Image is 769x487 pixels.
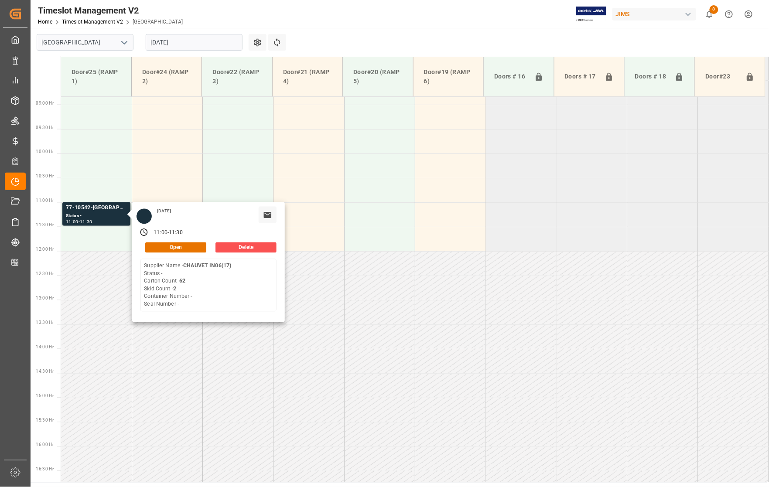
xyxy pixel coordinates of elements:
div: Door#25 (RAMP 1) [68,64,124,89]
div: 11:30 [169,229,183,237]
span: 12:00 Hr [36,247,54,252]
b: 2 [173,286,176,292]
span: 13:00 Hr [36,296,54,301]
span: 15:30 Hr [36,418,54,423]
div: - [79,220,80,224]
b: CHAUVET IN06(17) [183,263,231,269]
div: Supplier Name - Status - Carton Count - Skid Count - Container Number - Seal Number - [144,262,231,308]
button: JIMS [612,6,700,22]
span: 11:30 Hr [36,223,54,228]
img: Exertis%20JAM%20-%20Email%20Logo.jpg_1722504956.jpg [576,7,606,22]
div: 11:00 [66,220,79,224]
div: Doors # 18 [632,68,671,85]
span: 12:30 Hr [36,272,54,276]
input: Type to search/select [37,34,133,51]
div: Door#19 (RAMP 6) [420,64,476,89]
b: 62 [179,278,185,284]
div: Door#22 (RAMP 3) [209,64,265,89]
span: 10:00 Hr [36,150,54,154]
div: Door#24 (RAMP 2) [139,64,195,89]
span: 09:30 Hr [36,125,54,130]
div: 11:00 [154,229,167,237]
div: Door#20 (RAMP 5) [350,64,406,89]
div: 11:30 [80,220,92,224]
span: 15:00 Hr [36,394,54,398]
div: Door#23 [702,68,742,85]
div: Status - [66,213,127,220]
button: Open [145,242,206,253]
input: DD-MM-YYYY [146,34,243,51]
a: Timeslot Management V2 [62,19,123,25]
div: [DATE] [154,208,174,215]
div: - [167,229,169,237]
div: Doors # 16 [491,68,530,85]
a: Home [38,19,52,25]
span: 14:30 Hr [36,369,54,374]
button: show 8 new notifications [700,4,719,24]
button: open menu [117,36,130,49]
span: 16:30 Hr [36,467,54,472]
span: 14:00 Hr [36,345,54,350]
span: 11:00 Hr [36,198,54,203]
span: 10:30 Hr [36,174,54,179]
span: 13:30 Hr [36,320,54,325]
span: 16:00 Hr [36,443,54,447]
span: 8 [710,5,718,14]
span: 09:00 Hr [36,101,54,106]
div: Door#21 (RAMP 4) [280,64,335,89]
div: Timeslot Management V2 [38,4,183,17]
div: JIMS [612,8,696,20]
div: Doors # 17 [561,68,601,85]
button: Delete [215,242,277,253]
button: Help Center [719,4,739,24]
div: 77-10542-[GEOGRAPHIC_DATA] [66,204,127,213]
